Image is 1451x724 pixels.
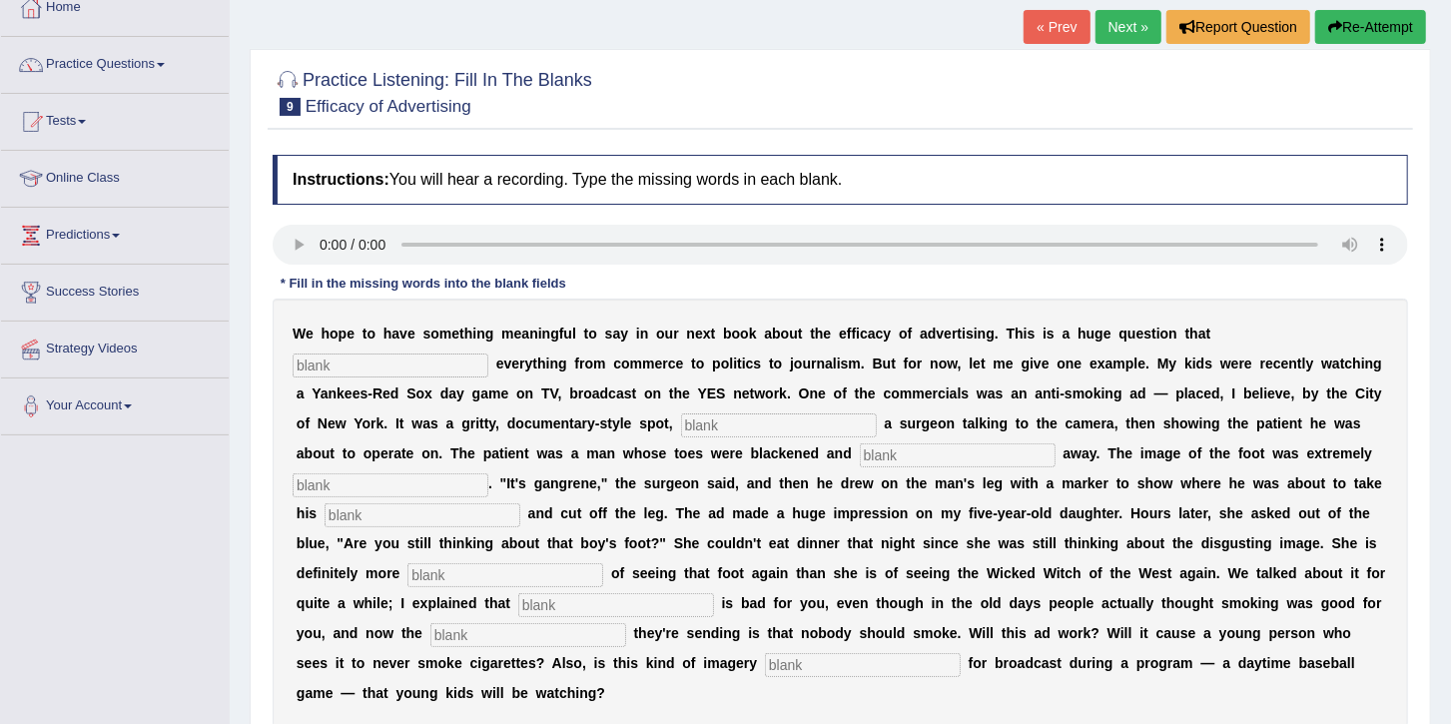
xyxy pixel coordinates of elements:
b: e [973,356,981,371]
input: blank [681,413,877,437]
b: c [1345,356,1353,371]
b: i [974,326,978,342]
b: l [1134,356,1138,371]
b: e [925,385,933,401]
b: t [669,385,674,401]
b: i [1192,356,1196,371]
b: w [1321,356,1332,371]
b: n [817,356,826,371]
b: m [593,356,605,371]
b: w [754,385,765,401]
b: h [322,326,331,342]
b: r [933,385,938,401]
b: s [361,385,368,401]
b: n [810,385,819,401]
b: S [716,385,725,401]
b: e [1244,356,1252,371]
b: s [841,356,849,371]
b: e [1006,356,1014,371]
b: h [1352,356,1361,371]
b: o [834,385,843,401]
b: a [1063,326,1071,342]
b: e [824,326,832,342]
b: Y [698,385,707,401]
b: a [613,326,621,342]
b: Instructions: [293,171,389,188]
b: t [769,356,774,371]
b: o [585,356,594,371]
b: n [529,326,538,342]
b: - [367,385,372,401]
b: r [774,385,779,401]
b: t [363,326,367,342]
b: q [1119,326,1128,342]
b: i [546,356,550,371]
h2: Practice Listening: Fill In The Blanks [273,66,592,116]
b: o [430,326,439,342]
b: y [1169,356,1177,371]
b: t [1151,326,1156,342]
b: e [407,326,415,342]
b: v [1034,356,1042,371]
b: t [1340,356,1345,371]
b: e [1281,356,1289,371]
a: Strategy Videos [1,322,229,371]
b: c [668,356,676,371]
b: i [1043,326,1047,342]
b: i [742,356,746,371]
b: n [1168,326,1177,342]
b: B [873,356,883,371]
b: a [391,326,399,342]
b: r [917,356,922,371]
div: * Fill in the missing words into the blank fields [273,275,574,294]
span: 9 [280,98,301,116]
b: x [703,326,711,342]
b: g [472,385,481,401]
b: v [399,326,407,342]
b: x [424,385,432,401]
b: m [849,356,861,371]
b: E [707,385,716,401]
b: h [674,385,683,401]
input: blank [860,443,1056,467]
input: blank [430,623,626,647]
b: c [746,356,754,371]
b: g [550,326,559,342]
input: blank [293,354,488,377]
b: O [799,385,810,401]
b: r [673,326,678,342]
b: n [640,326,649,342]
b: a [920,326,928,342]
b: p [712,356,721,371]
input: blank [407,563,603,587]
b: i [538,326,542,342]
b: e [1042,356,1050,371]
b: o [939,356,948,371]
b: o [794,356,803,371]
b: y [620,326,628,342]
b: a [950,385,958,401]
b: n [930,356,939,371]
b: Y [312,385,321,401]
b: h [383,326,392,342]
b: c [938,385,946,401]
b: u [883,356,892,371]
b: a [764,326,772,342]
b: h [464,326,473,342]
b: f [842,385,847,401]
b: v [937,326,945,342]
b: M [1157,356,1169,371]
b: d [600,385,609,401]
b: a [1332,356,1340,371]
b: e [1089,356,1097,371]
b: o [781,326,790,342]
b: i [1361,356,1365,371]
b: f [559,326,564,342]
b: , [958,356,962,371]
b: d [1196,356,1205,371]
b: t [810,326,815,342]
b: n [978,326,987,342]
b: s [1047,326,1055,342]
b: u [665,326,674,342]
b: l [833,356,837,371]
